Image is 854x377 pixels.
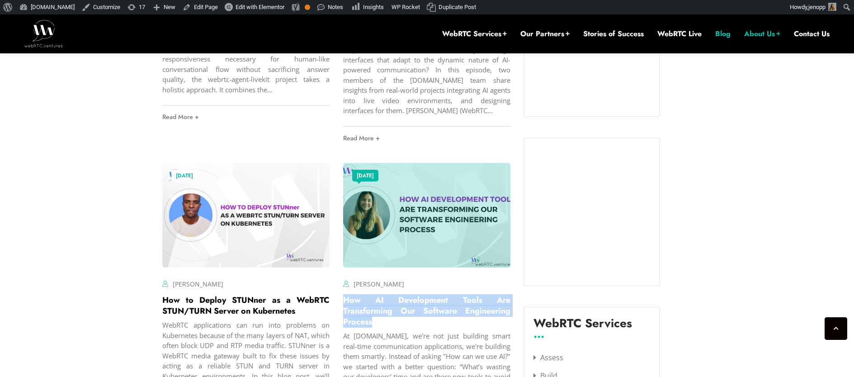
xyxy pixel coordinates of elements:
[363,4,384,10] span: Insights
[24,20,63,47] img: WebRTC.ventures
[343,127,510,149] a: Read More +
[715,29,731,39] a: Blog
[794,29,830,39] a: Contact Us
[352,170,378,181] a: [DATE]
[744,29,780,39] a: About Us
[442,29,507,39] a: WebRTC Services
[533,316,632,337] label: WebRTC Services
[236,4,284,10] span: Edit with Elementor
[354,280,404,288] a: [PERSON_NAME]
[162,105,330,128] a: Read More +
[583,29,644,39] a: Stories of Success
[162,163,330,267] img: image
[305,5,310,10] div: OK
[533,353,563,363] a: Assess
[171,170,198,181] a: [DATE]
[343,294,510,328] a: How AI Development Tools Are Transforming Our Software Engineering Process
[808,4,826,10] span: jenopp
[533,147,650,277] iframe: Embedded CTA
[162,294,330,317] a: How to Deploy STUNner as a WebRTC STUN/TURN Server on Kubernetes
[173,280,223,288] a: [PERSON_NAME]
[520,29,570,39] a: Our Partners
[657,29,702,39] a: WebRTC Live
